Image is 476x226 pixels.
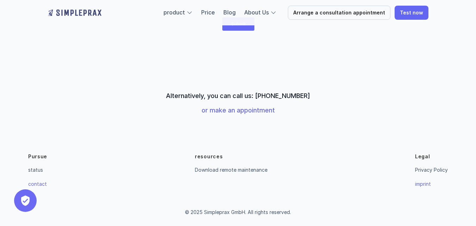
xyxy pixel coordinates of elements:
font: Alternatively, you can call us: [PHONE_NUMBER] [166,92,310,99]
a: imprint [415,181,431,187]
font: Last name [141,1,163,6]
font: © 2025 Simpleprax GmbH. All rights reserved. [185,209,291,215]
a: Test now [395,6,428,20]
a: Arrange a consultation appointment [288,6,390,20]
a: Blog [223,9,236,16]
font: resources [195,153,223,159]
font: Arrange a consultation appointment [293,10,385,16]
a: Privacy Policy [415,167,448,173]
a: or make an appointment [202,106,275,114]
a: Download remote maintenance [195,167,267,173]
font: product [163,9,185,16]
a: privacy policy [105,102,133,107]
a: Price [201,9,215,16]
font: Email [141,30,153,35]
font: Legal [415,153,430,159]
a: contact [28,181,47,187]
font: Pursue [28,153,47,159]
font: About Us [244,9,269,16]
input: Submit [125,142,157,155]
font: Test now [400,10,423,16]
a: status [28,167,43,173]
a: [EMAIL_ADDRESS][DOMAIN_NAME] . [44,118,118,124]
